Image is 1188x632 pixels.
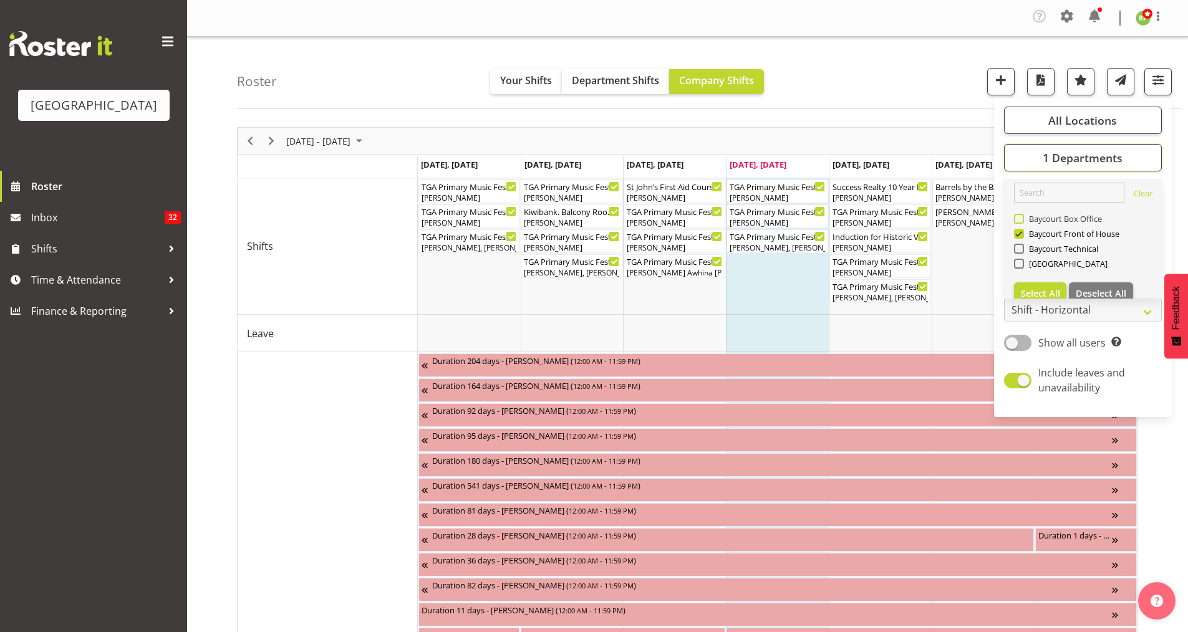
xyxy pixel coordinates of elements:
div: [PERSON_NAME] [422,193,517,204]
span: Company Shifts [679,74,754,87]
div: Unavailability"s event - Duration 180 days - Katrina Luca Begin From Friday, July 4, 2025 at 12:0... [418,453,1137,477]
div: Shifts"s event - TGA Primary Music Fest. Minder. Thursday Begin From Thursday, August 28, 2025 at... [727,180,828,203]
div: [PERSON_NAME] [730,218,825,229]
div: [PERSON_NAME] [833,242,928,254]
div: [PERSON_NAME], [PERSON_NAME], [PERSON_NAME], [PERSON_NAME], [PERSON_NAME], [PERSON_NAME], [PERSON... [422,242,517,254]
div: [PERSON_NAME] Awhina [PERSON_NAME], [PERSON_NAME], [PERSON_NAME], [PERSON_NAME], [PERSON_NAME], [... [627,267,722,279]
span: Baycourt Front of House [1024,229,1120,239]
div: [PERSON_NAME] [833,218,928,229]
div: TGA Primary Music Fest. Songs from Sunny Days ( ) [730,230,825,242]
div: Next [261,128,282,154]
div: [PERSON_NAME], [PERSON_NAME], [PERSON_NAME], [PERSON_NAME], [PERSON_NAME], [PERSON_NAME], [PERSON... [833,292,928,304]
span: 12:00 AM - 11:59 PM [569,431,634,441]
img: Rosterit website logo [9,31,112,56]
span: 12:00 AM - 11:59 PM [573,356,638,366]
span: [GEOGRAPHIC_DATA] [1024,259,1108,269]
div: Duration 36 days - [PERSON_NAME] ( ) [432,553,1112,566]
span: [DATE], [DATE] [730,159,786,170]
img: richard-freeman9074.jpg [1136,11,1151,26]
div: Previous [239,128,261,154]
span: 12:00 AM - 11:59 PM [569,505,634,515]
div: [PERSON_NAME] [422,218,517,229]
div: TGA Primary Music Fest. Songs from Sunny Days. FOHM Shift ( ) [524,230,619,242]
div: Unavailability"s event - Duration 95 days - Ciska Vogelzang Begin From Wednesday, June 11, 2025 a... [418,428,1137,452]
span: Shifts [247,239,273,254]
button: Previous [242,133,259,149]
td: Shifts resource [238,178,418,315]
span: Time & Attendance [31,271,162,289]
div: [PERSON_NAME], [PERSON_NAME] [935,218,1031,229]
div: [PERSON_NAME] [524,193,619,204]
span: Select All [1021,287,1060,299]
div: Kiwibank. Balcony Room HV ( ) [524,205,619,218]
div: [PERSON_NAME] [935,193,1031,204]
span: Baycourt Box Office [1024,214,1103,224]
div: Duration 204 days - [PERSON_NAME] ( ) [432,354,1112,366]
div: Shifts"s event - TGA Primary Music Fest. Songs from Sunny Days Begin From Thursday, August 28, 20... [727,229,828,253]
div: [PERSON_NAME] [524,242,619,254]
div: TGA Primary Music Fest. Minder. [DATE] ( ) [730,180,825,193]
div: Duration 164 days - [PERSON_NAME] ( ) [432,379,1134,391]
div: TGA Primary Music Fest. Minder. [DATE] ( ) [422,180,517,193]
div: Duration 81 days - [PERSON_NAME] ( ) [432,504,1112,516]
div: Duration 82 days - [PERSON_NAME] ( ) [432,578,1112,591]
div: [GEOGRAPHIC_DATA] [31,96,157,115]
div: [PERSON_NAME] [833,267,928,279]
div: Shifts"s event - TGA Primary Music Fest. Songs from Sunny Days. FOHM Shift Begin From Monday, Aug... [418,204,520,228]
div: Shifts"s event - Kiwibank. Balcony Room HV Begin From Tuesday, August 26, 2025 at 2:30:00 PM GMT+... [521,204,622,228]
div: Shifts"s event - TGA Primary Music Fest. Songs from Sunny Days. FOHM Shift Begin From Thursday, A... [727,204,828,228]
div: Success Realty 10 Year Lunch Cargo Shed ( ) [833,180,928,193]
span: Your Shifts [500,74,552,87]
div: Duration 541 days - [PERSON_NAME] ( ) [432,479,1112,491]
div: Shifts"s event - St John’s First Aid Course Begin From Wednesday, August 27, 2025 at 8:30:00 AM G... [624,180,725,203]
button: Add a new shift [987,68,1015,95]
span: Finance & Reporting [31,302,162,320]
div: TGA Primary Music Fest. Songs from Sunny Days ( ) [422,230,517,242]
a: Clear [1134,188,1152,203]
div: TGA Primary Music Fest. Songs from Sunny Days. FOHM Shift ( ) [627,230,722,242]
span: 12:00 AM - 11:59 PM [558,605,623,615]
span: Feedback [1171,286,1182,330]
div: Duration 1 days - [PERSON_NAME] ( ) [1038,529,1112,541]
div: TGA Primary Music Fest. Minder. [DATE] ( ) [524,180,619,193]
div: Shifts"s event - Barrels by the Bay - NZ Whisky Fest Cargo Shed Begin From Saturday, August 30, 2... [932,180,1034,203]
span: Inbox [31,208,165,227]
div: Unavailability"s event - Duration 28 days - Lesley Brough Begin From Saturday, August 2, 2025 at ... [418,528,1034,552]
div: Unavailability"s event - Duration 92 days - Heather Powell Begin From Tuesday, June 3, 2025 at 12... [418,403,1137,427]
button: August 25 - 31, 2025 [284,133,368,149]
span: Deselect All [1076,287,1126,299]
span: Shifts [31,239,162,258]
span: 12:00 AM - 11:59 PM [569,530,634,540]
span: [DATE], [DATE] [421,159,478,170]
div: Shifts"s event - TGA Primary Music Fest. Minder. Wednesday Begin From Wednesday, August 27, 2025 ... [624,204,725,228]
div: TGA Primary Music Fest. Songs from Sunny Days. FOHM Shift ( ) [422,205,517,218]
div: Unavailability"s event - Duration 541 days - Thomas Bohanna Begin From Tuesday, July 8, 2025 at 1... [418,478,1137,502]
div: [PERSON_NAME] [627,242,722,254]
div: Unavailability"s event - Duration 1 days - Hanna Peters Begin From Sunday, August 31, 2025 at 12:... [1035,528,1137,552]
button: Next [263,133,280,149]
div: TGA Primary Music Fest. Songs from Sunny Days ( ) [833,280,928,292]
div: [PERSON_NAME] [627,218,722,229]
button: Select All [1014,282,1067,305]
button: Send a list of all shifts for the selected filtered period to all rostered employees. [1107,68,1134,95]
div: Barrels by the Bay - NZ Whisky Fest Cargo Shed ( ) [935,180,1031,193]
div: [PERSON_NAME] [833,193,928,204]
div: Shifts"s event - Induction for Historic Village Begin From Friday, August 29, 2025 at 2:00:00 PM ... [829,229,931,253]
div: Shifts"s event - TGA Primary Music Fest. Minder. Friday Begin From Friday, August 29, 2025 at 12:... [829,204,931,228]
span: Roster [31,177,181,196]
div: Unavailability"s event - Duration 11 days - Emma Johns Begin From Monday, August 25, 2025 at 12:0... [418,603,1137,626]
div: Shifts"s event - TGA Primary Music Fest. Songs from Sunny Days Begin From Monday, August 25, 2025... [418,229,520,253]
div: TGA Primary Music Fest. Songs from Sunny Days ( ) [627,255,722,267]
span: 12:00 AM - 11:59 PM [573,456,638,466]
span: [DATE], [DATE] [833,159,889,170]
span: 1 Departments [1043,150,1123,165]
td: Leave resource [238,315,418,352]
span: 32 [165,211,181,224]
span: [DATE] - [DATE] [285,133,352,149]
button: Highlight an important date within the roster. [1067,68,1094,95]
div: Shifts"s event - TGA Primary Music Fest. Songs from Sunny Days Begin From Wednesday, August 27, 2... [624,254,725,278]
button: Deselect All [1069,282,1133,305]
span: [DATE], [DATE] [524,159,581,170]
div: [PERSON_NAME] [524,218,619,229]
div: Induction for Historic Village ( ) [833,230,928,242]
